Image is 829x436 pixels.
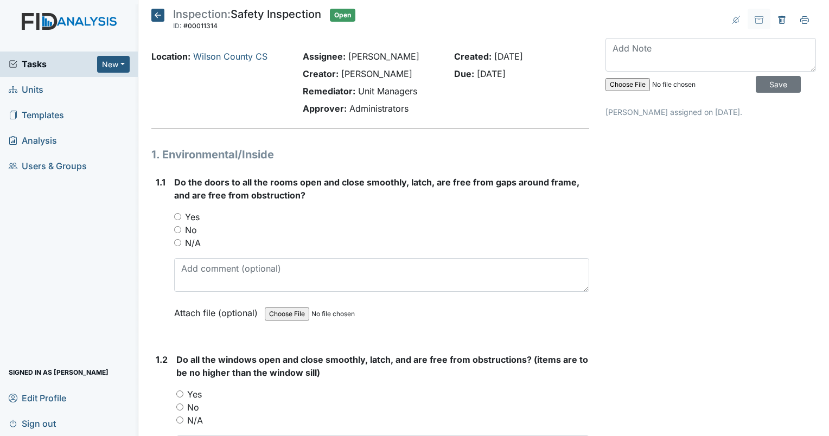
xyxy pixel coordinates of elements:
label: No [187,401,199,414]
span: Users & Groups [9,158,87,175]
a: Tasks [9,57,97,70]
span: Do all the windows open and close smoothly, latch, and are free from obstructions? (items are to ... [176,354,588,378]
label: N/A [187,414,203,427]
span: Do the doors to all the rooms open and close smoothly, latch, are free from gaps around frame, an... [174,177,579,201]
strong: Due: [454,68,474,79]
strong: Assignee: [303,51,346,62]
span: Analysis [9,132,57,149]
input: No [176,403,183,411]
strong: Location: [151,51,190,62]
input: N/A [176,416,183,424]
strong: Remediator: [303,86,355,97]
input: Yes [174,213,181,220]
span: Administrators [349,103,409,114]
span: Edit Profile [9,389,66,406]
input: No [174,226,181,233]
span: [PERSON_NAME] [348,51,419,62]
label: No [185,223,197,236]
span: Templates [9,107,64,124]
span: Open [330,9,355,22]
a: Wilson County CS [193,51,267,62]
input: N/A [174,239,181,246]
span: Units [9,81,43,98]
input: Yes [176,390,183,397]
p: [PERSON_NAME] assigned on [DATE]. [605,106,816,118]
strong: Approver: [303,103,347,114]
input: Save [756,76,801,93]
span: [DATE] [477,68,506,79]
span: Unit Managers [358,86,417,97]
strong: Creator: [303,68,339,79]
span: Signed in as [PERSON_NAME] [9,364,109,381]
span: #00011314 [183,22,218,30]
div: Safety Inspection [173,9,321,33]
span: [DATE] [494,51,523,62]
h1: 1. Environmental/Inside [151,146,589,163]
label: 1.2 [156,353,168,366]
strong: Created: [454,51,492,62]
button: New [97,56,130,73]
span: ID: [173,22,182,30]
label: Yes [185,210,200,223]
label: Attach file (optional) [174,300,262,319]
span: Sign out [9,415,56,432]
label: N/A [185,236,201,249]
span: [PERSON_NAME] [341,68,412,79]
span: Inspection: [173,8,231,21]
label: 1.1 [156,176,165,189]
label: Yes [187,388,202,401]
